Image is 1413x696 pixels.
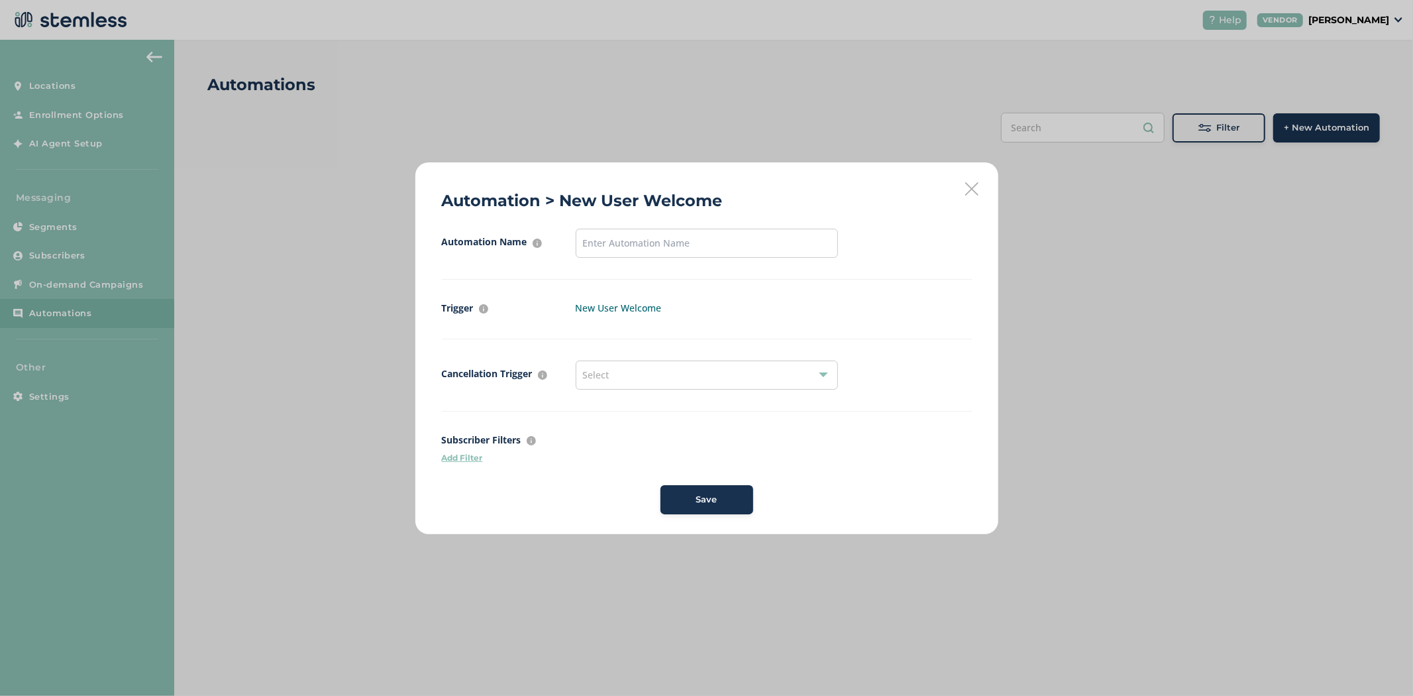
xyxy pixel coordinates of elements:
[479,304,488,314] img: icon-info-236977d2.svg
[576,229,838,258] input: Enter Automation Name
[660,485,753,514] button: Save
[533,239,542,248] img: icon-info-236977d2.svg
[583,369,609,381] span: Select
[442,229,570,255] label: Automation Name
[538,371,547,380] img: icon-info-236977d2.svg
[442,452,972,464] p: Add Filter
[696,493,717,506] span: Save
[1347,632,1413,696] iframe: Chat Widget
[442,433,972,447] label: Subscriber Filters
[527,436,536,445] img: icon-info-236977d2.svg
[442,189,723,213] h2: Automation > New User Welcome
[442,361,570,387] label: Cancellation Trigger
[576,301,838,315] label: New User Welcome
[442,301,570,315] label: Trigger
